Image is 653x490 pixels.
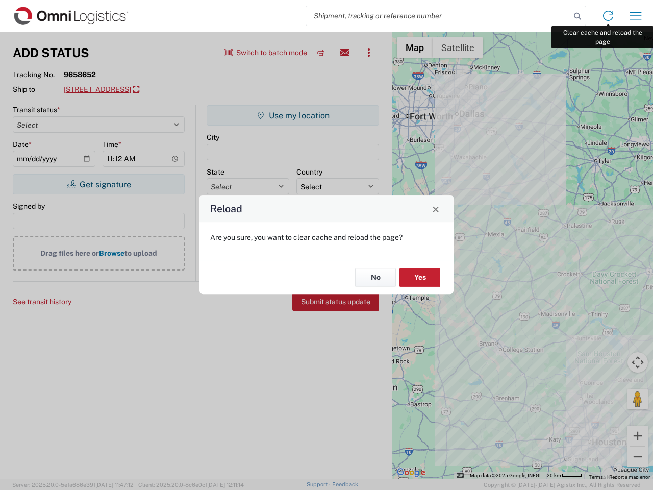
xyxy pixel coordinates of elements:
[210,233,443,242] p: Are you sure, you want to clear cache and reload the page?
[429,202,443,216] button: Close
[399,268,440,287] button: Yes
[306,6,570,26] input: Shipment, tracking or reference number
[355,268,396,287] button: No
[210,202,242,216] h4: Reload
